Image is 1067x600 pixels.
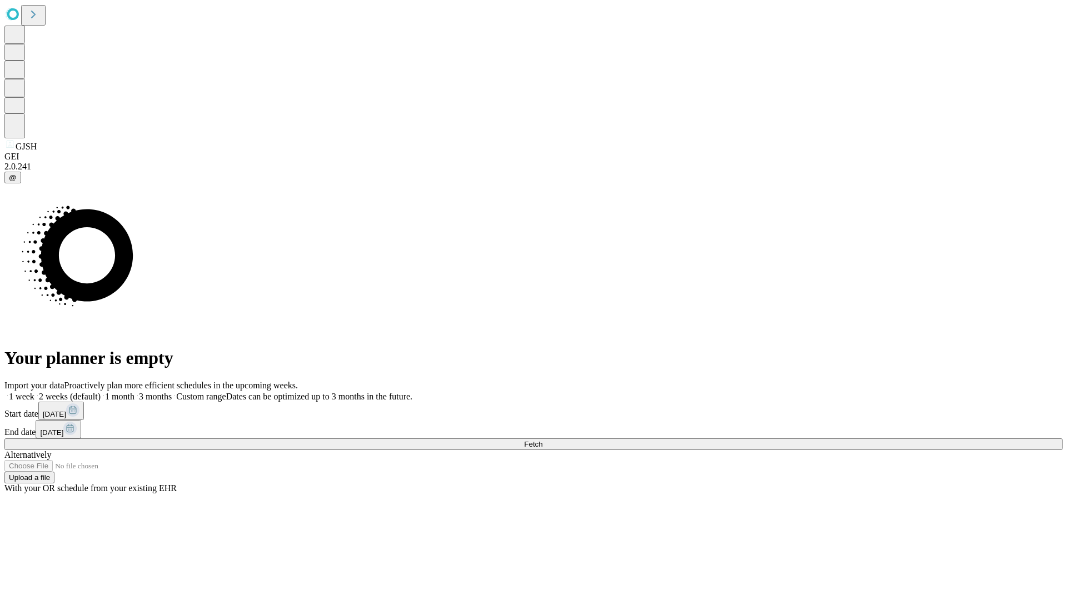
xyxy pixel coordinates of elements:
h1: Your planner is empty [4,348,1063,368]
span: Fetch [524,440,542,448]
span: @ [9,173,17,182]
span: GJSH [16,142,37,151]
div: 2.0.241 [4,162,1063,172]
span: 1 week [9,392,34,401]
span: Proactively plan more efficient schedules in the upcoming weeks. [64,381,298,390]
div: Start date [4,402,1063,420]
button: [DATE] [38,402,84,420]
span: [DATE] [40,428,63,437]
button: Upload a file [4,472,54,483]
span: Alternatively [4,450,51,459]
button: Fetch [4,438,1063,450]
span: Custom range [176,392,226,401]
span: Import your data [4,381,64,390]
span: Dates can be optimized up to 3 months in the future. [226,392,412,401]
span: With your OR schedule from your existing EHR [4,483,177,493]
div: End date [4,420,1063,438]
span: [DATE] [43,410,66,418]
button: [DATE] [36,420,81,438]
button: @ [4,172,21,183]
span: 3 months [139,392,172,401]
span: 2 weeks (default) [39,392,101,401]
span: 1 month [105,392,134,401]
div: GEI [4,152,1063,162]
